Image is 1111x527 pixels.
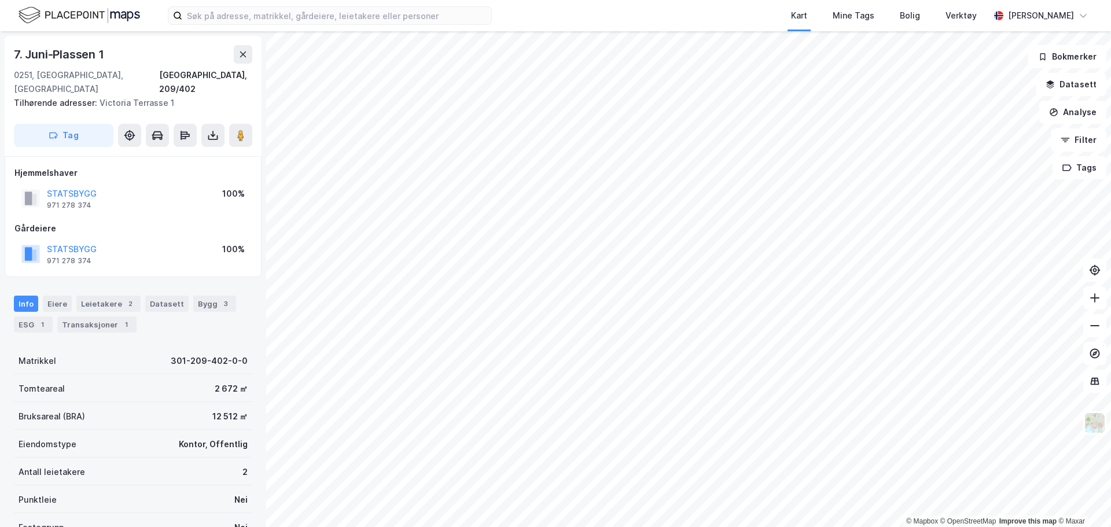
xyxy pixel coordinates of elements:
[14,316,53,333] div: ESG
[19,382,65,396] div: Tomteareal
[193,296,236,312] div: Bygg
[47,256,91,266] div: 971 278 374
[1053,156,1106,179] button: Tags
[145,296,189,312] div: Datasett
[946,9,977,23] div: Verktøy
[833,9,874,23] div: Mine Tags
[43,296,72,312] div: Eiere
[215,382,248,396] div: 2 672 ㎡
[47,201,91,210] div: 971 278 374
[19,465,85,479] div: Antall leietakere
[14,222,252,235] div: Gårdeiere
[120,319,132,330] div: 1
[220,298,231,309] div: 3
[1028,45,1106,68] button: Bokmerker
[14,166,252,180] div: Hjemmelshaver
[14,124,113,147] button: Tag
[19,437,76,451] div: Eiendomstype
[1008,9,1074,23] div: [PERSON_NAME]
[171,354,248,368] div: 301-209-402-0-0
[76,296,141,312] div: Leietakere
[222,242,245,256] div: 100%
[36,319,48,330] div: 1
[179,437,248,451] div: Kontor, Offentlig
[14,68,159,96] div: 0251, [GEOGRAPHIC_DATA], [GEOGRAPHIC_DATA]
[242,465,248,479] div: 2
[159,68,252,96] div: [GEOGRAPHIC_DATA], 209/402
[14,96,243,110] div: Victoria Terrasse 1
[900,9,920,23] div: Bolig
[906,517,938,525] a: Mapbox
[1084,412,1106,434] img: Z
[19,354,56,368] div: Matrikkel
[14,45,106,64] div: 7. Juni-Plassen 1
[14,296,38,312] div: Info
[1053,471,1111,527] iframe: Chat Widget
[1039,101,1106,124] button: Analyse
[19,5,140,25] img: logo.f888ab2527a4732fd821a326f86c7f29.svg
[1051,128,1106,152] button: Filter
[19,410,85,423] div: Bruksareal (BRA)
[791,9,807,23] div: Kart
[940,517,996,525] a: OpenStreetMap
[14,98,100,108] span: Tilhørende adresser:
[19,493,57,507] div: Punktleie
[222,187,245,201] div: 100%
[234,493,248,507] div: Nei
[1036,73,1106,96] button: Datasett
[182,7,491,24] input: Søk på adresse, matrikkel, gårdeiere, leietakere eller personer
[57,316,137,333] div: Transaksjoner
[124,298,136,309] div: 2
[999,517,1057,525] a: Improve this map
[212,410,248,423] div: 12 512 ㎡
